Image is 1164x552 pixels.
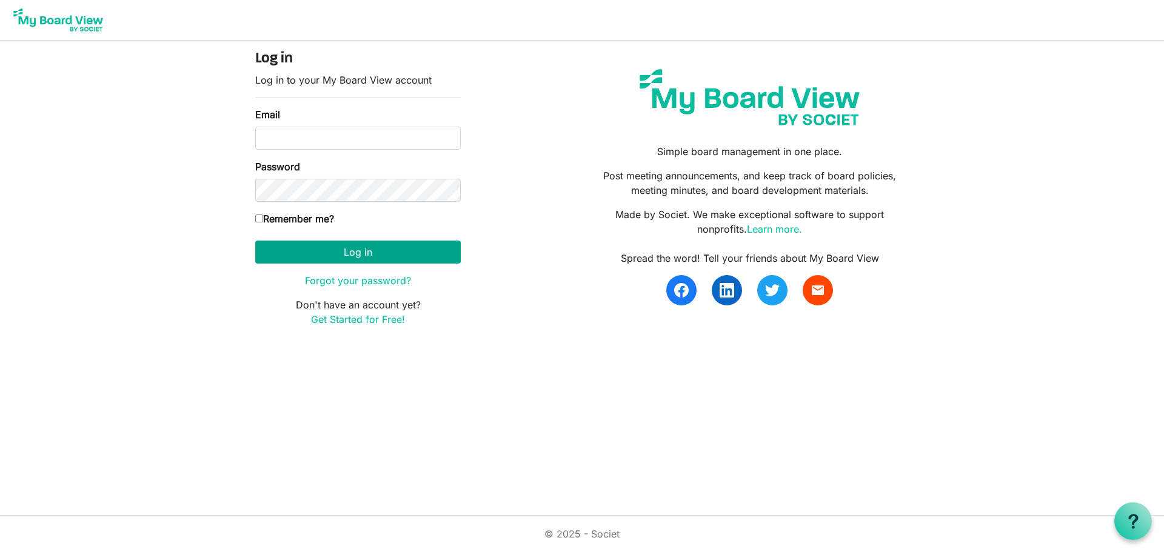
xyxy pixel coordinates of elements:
p: Log in to your My Board View account [255,73,461,87]
a: © 2025 - Societ [544,528,620,540]
p: Made by Societ. We make exceptional software to support nonprofits. [591,207,909,236]
img: twitter.svg [765,283,780,298]
p: Don't have an account yet? [255,298,461,327]
a: Learn more. [747,223,802,235]
label: Password [255,159,300,174]
label: Email [255,107,280,122]
button: Log in [255,241,461,264]
p: Post meeting announcements, and keep track of board policies, meeting minutes, and board developm... [591,168,909,198]
img: linkedin.svg [720,283,734,298]
div: Spread the word! Tell your friends about My Board View [591,251,909,265]
a: email [803,275,833,305]
h4: Log in [255,50,461,68]
a: Get Started for Free! [311,313,405,325]
p: Simple board management in one place. [591,144,909,159]
img: facebook.svg [674,283,689,298]
span: email [811,283,825,298]
input: Remember me? [255,214,263,222]
img: My Board View Logo [10,5,107,35]
a: Forgot your password? [305,274,411,287]
label: Remember me? [255,211,334,226]
img: my-board-view-societ.svg [630,60,869,135]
